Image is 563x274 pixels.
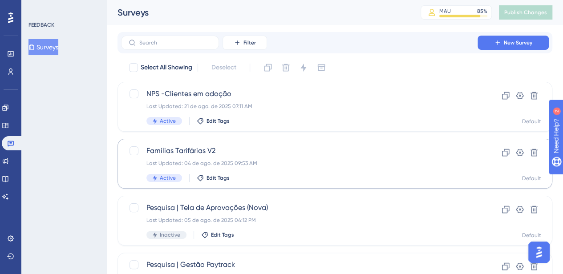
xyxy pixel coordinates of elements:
[146,259,452,270] span: Pesquisa | Gestão Paytrack
[522,118,541,125] div: Default
[526,239,552,266] iframe: UserGuiding AI Assistant Launcher
[139,40,211,46] input: Search
[197,174,230,181] button: Edit Tags
[522,232,541,239] div: Default
[207,174,230,181] span: Edit Tags
[504,39,532,46] span: New Survey
[439,8,451,15] div: MAU
[211,62,236,73] span: Deselect
[117,6,398,19] div: Surveys
[160,231,180,238] span: Inactive
[160,174,176,181] span: Active
[522,175,541,182] div: Default
[478,36,549,50] button: New Survey
[207,117,230,125] span: Edit Tags
[160,117,176,125] span: Active
[477,8,487,15] div: 85 %
[21,2,56,13] span: Need Help?
[223,36,267,50] button: Filter
[146,160,452,167] div: Last Updated: 04 de ago. de 2025 09:53 AM
[203,60,244,76] button: Deselect
[243,39,256,46] span: Filter
[28,39,58,55] button: Surveys
[28,21,54,28] div: FEEDBACK
[146,89,452,99] span: NPS -Clientes em adoção
[146,202,452,213] span: Pesquisa | Tela de Aprovações (Nova)
[211,231,234,238] span: Edit Tags
[201,231,234,238] button: Edit Tags
[146,145,452,156] span: Famílias Tarifárias V2
[62,4,65,12] div: 2
[141,62,192,73] span: Select All Showing
[197,117,230,125] button: Edit Tags
[146,103,452,110] div: Last Updated: 21 de ago. de 2025 07:11 AM
[499,5,552,20] button: Publish Changes
[504,9,547,16] span: Publish Changes
[146,217,452,224] div: Last Updated: 05 de ago. de 2025 04:12 PM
